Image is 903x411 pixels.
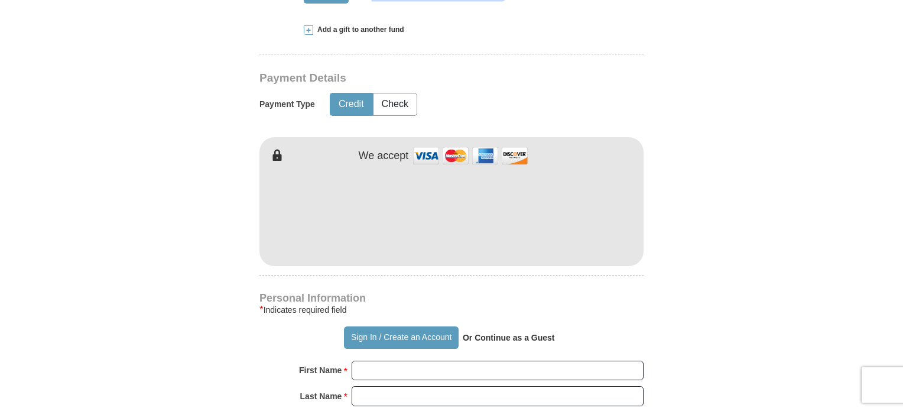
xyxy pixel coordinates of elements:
button: Sign In / Create an Account [344,326,458,349]
button: Check [373,93,417,115]
div: Indicates required field [259,303,644,317]
strong: First Name [299,362,342,378]
h5: Payment Type [259,99,315,109]
h4: Personal Information [259,293,644,303]
button: Credit [330,93,372,115]
h4: We accept [359,150,409,163]
img: credit cards accepted [411,143,530,169]
strong: Last Name [300,388,342,404]
span: Add a gift to another fund [313,25,404,35]
h3: Payment Details [259,72,561,85]
strong: Or Continue as a Guest [463,333,555,342]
